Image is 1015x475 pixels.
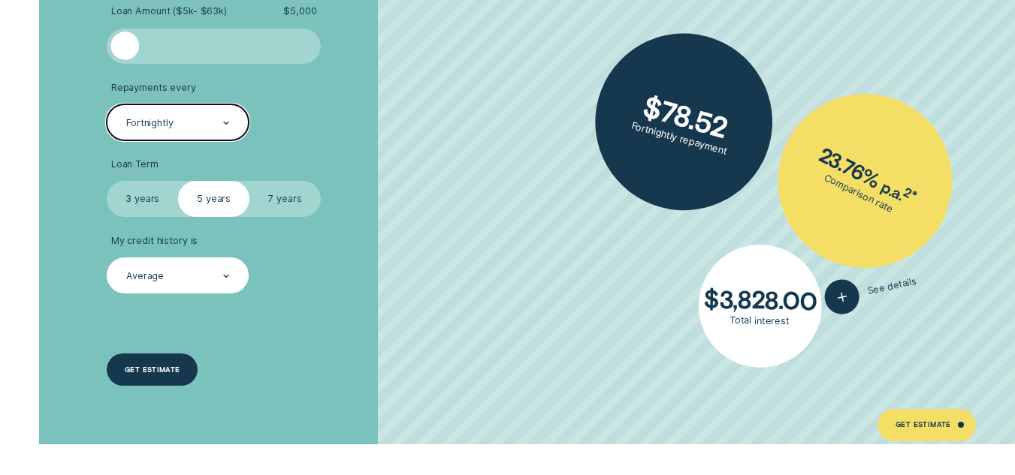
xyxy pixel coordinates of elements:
button: See details [822,263,920,317]
span: Repayments every [111,82,196,94]
label: 7 years [249,181,321,216]
span: Loan Term [111,158,159,170]
label: 5 years [178,181,249,216]
span: My credit history is [111,235,198,247]
label: 3 years [107,181,178,216]
div: Average [126,270,164,282]
a: Get Estimate [878,409,975,441]
div: Fortnightly [126,117,174,129]
span: See details [867,275,918,297]
span: $ 5,000 [283,5,316,17]
a: Get estimate [107,353,198,386]
span: Loan Amount ( $5k - $63k ) [111,5,227,17]
div: Get estimate [125,367,180,373]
